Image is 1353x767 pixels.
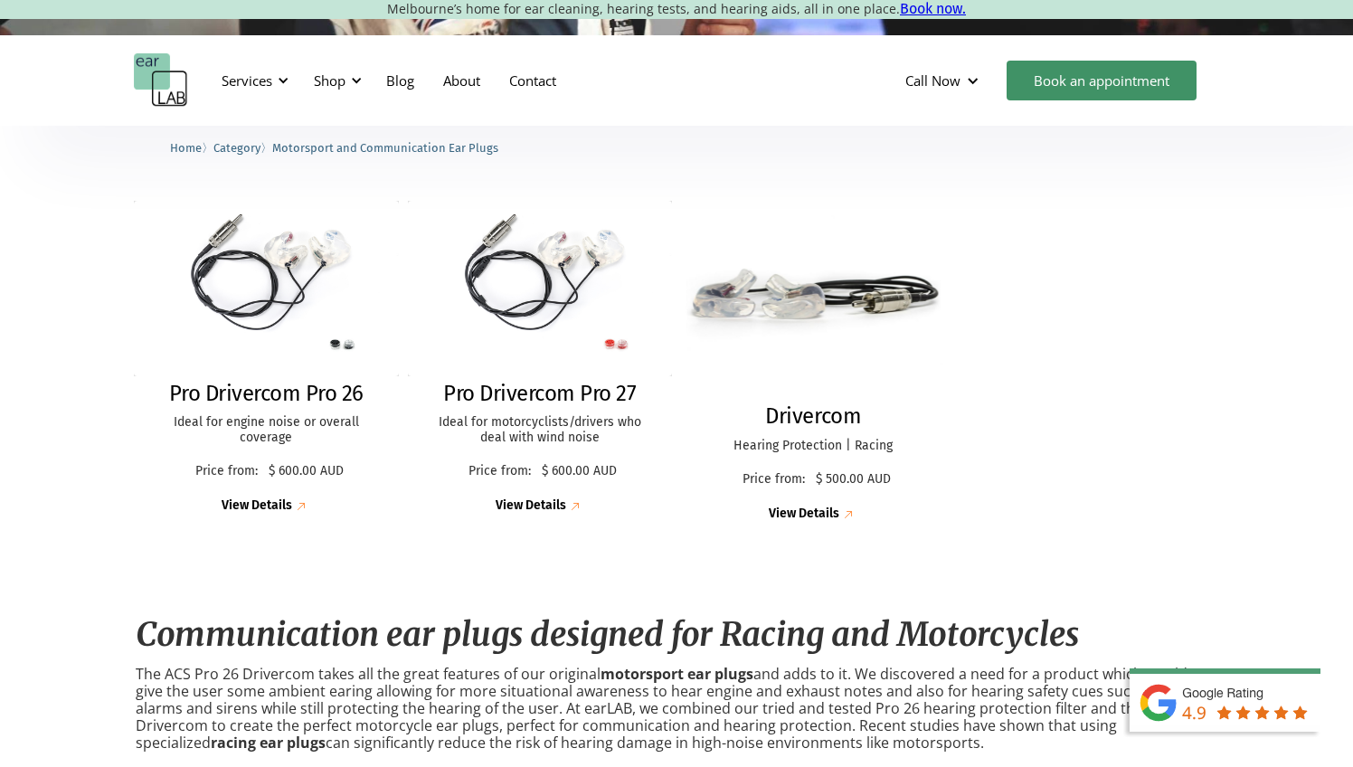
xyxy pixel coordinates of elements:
a: Pro Drivercom Pro 27Pro Drivercom Pro 27Ideal for motorcyclists/drivers who deal with wind noiseP... [408,201,673,516]
p: Ideal for engine noise or overall coverage [152,415,381,446]
a: Motorsport and Communication Ear Plugs [272,138,498,156]
p: $ 500.00 AUD [816,472,891,488]
img: Pro Drivercom Pro 27 [408,201,673,376]
div: Call Now [905,71,960,90]
strong: motorsport ear plugs [601,664,753,684]
p: Price from: [462,464,537,479]
p: $ 600.00 AUD [269,464,344,479]
div: View Details [769,507,839,522]
img: Drivercom [667,191,959,409]
div: View Details [222,498,292,514]
h2: Pro Drivercom Pro 26 [169,381,364,407]
div: Shop [303,53,367,108]
span: Motorsport and Communication Ear Plugs [272,141,498,155]
strong: racing ear plugs [211,733,326,753]
li: 〉 [170,138,213,157]
div: Services [222,71,272,90]
a: About [429,54,495,107]
p: $ 600.00 AUD [542,464,617,479]
a: Home [170,138,202,156]
a: Category [213,138,260,156]
em: Communication ear plugs designed for Racing and Motorcycles [136,614,1079,655]
p: The ACS Pro 26 Drivercom takes all the great features of our original and adds to it. We discover... [136,666,1218,753]
h2: Pro Drivercom Pro 27 [443,381,636,407]
p: Price from: [736,472,811,488]
span: Category [213,141,260,155]
a: Blog [372,54,429,107]
li: 〉 [213,138,272,157]
div: Call Now [891,53,998,108]
a: Pro Drivercom Pro 26Pro Drivercom Pro 26Ideal for engine noise or overall coveragePrice from:$ 60... [134,201,399,516]
a: home [134,53,188,108]
h2: Drivercom [765,403,861,430]
a: Book an appointment [1007,61,1197,100]
div: Shop [314,71,345,90]
div: View Details [496,498,566,514]
a: Contact [495,54,571,107]
a: DrivercomDrivercomHearing Protection | RacingPrice from:$ 500.00 AUDView Details [681,201,946,524]
span: Home [170,141,202,155]
p: Price from: [189,464,264,479]
div: Services [211,53,294,108]
img: Pro Drivercom Pro 26 [134,201,399,376]
p: Ideal for motorcyclists/drivers who deal with wind noise [426,415,655,446]
p: Hearing Protection | Racing [699,439,928,454]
